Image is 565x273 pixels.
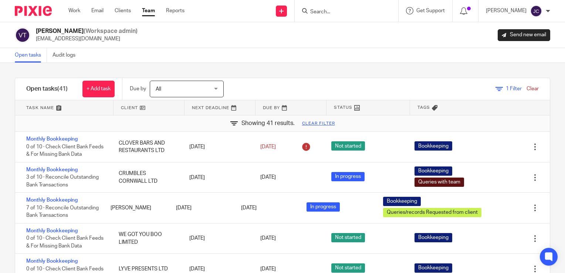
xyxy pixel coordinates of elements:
span: 3 of 10 · Reconcile Outstanding Bank Transactions [26,175,99,188]
span: Bookkeeping [415,263,452,273]
span: Showing 41 results. [241,119,295,128]
span: All [156,87,161,92]
a: Clear filter [302,121,335,127]
input: Search [309,9,376,16]
div: CLOVER BARS AND RESTAURANTS LTD [111,136,182,158]
div: [DATE] [169,200,234,215]
span: Queries/records Requested from client [383,208,481,217]
p: [PERSON_NAME] [486,7,527,14]
span: 0 of 10 · Check Client Bank Feeds & For Missing Bank Data [26,236,104,249]
a: Audit logs [53,48,81,63]
span: In progress [331,172,365,181]
span: [DATE] [260,266,276,272]
span: [DATE] [260,144,276,149]
a: Send new email [498,29,550,41]
a: Monthly Bookkeeping [26,259,78,264]
h2: [PERSON_NAME] [36,27,138,35]
a: Monthly Bookkeeping [26,167,78,172]
a: Open tasks [15,48,47,63]
span: Bookkeeping [383,197,421,206]
a: Clear [527,86,539,91]
span: [DATE] [241,205,257,210]
div: [DATE] [182,231,253,246]
span: Tags [417,104,430,111]
img: Pixie [15,6,52,16]
span: 0 of 10 · Check Client Bank Feeds & For Missing Bank Data [26,144,104,157]
img: svg%3E [15,27,30,43]
span: 7 of 10 · Reconcile Outstanding Bank Transactions [26,205,99,218]
span: In progress [307,202,340,212]
span: Get Support [416,8,445,13]
p: [EMAIL_ADDRESS][DOMAIN_NAME] [36,35,138,43]
span: (41) [57,86,68,92]
img: svg%3E [530,5,542,17]
a: Work [68,7,80,14]
span: Bookkeeping [415,166,452,176]
p: Due by [130,85,146,92]
span: [DATE] [260,236,276,241]
span: Filter [506,86,522,91]
h1: Open tasks [26,85,68,93]
span: [DATE] [260,175,276,180]
span: Status [334,104,352,111]
div: WE GOT YOU BOO LIMITED [111,227,182,250]
div: CRUMBLES CORNWALL LTD [111,166,182,189]
span: Bookkeeping [415,141,452,151]
a: Email [91,7,104,14]
a: Monthly Bookkeeping [26,198,78,203]
a: Reports [166,7,185,14]
span: (Workspace admin) [84,28,138,34]
span: Not started [331,141,365,151]
span: Not started [331,233,365,242]
span: Bookkeeping [415,233,452,242]
div: [PERSON_NAME] [103,200,169,215]
span: Not started [331,263,365,273]
span: 1 [506,86,509,91]
span: Queries with team [415,178,464,187]
a: Monthly Bookkeeping [26,136,78,142]
div: [DATE] [182,170,253,185]
a: Monthly Bookkeeping [26,228,78,233]
a: + Add task [82,81,115,97]
a: Team [142,7,155,14]
a: Clients [115,7,131,14]
div: [DATE] [182,139,253,154]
